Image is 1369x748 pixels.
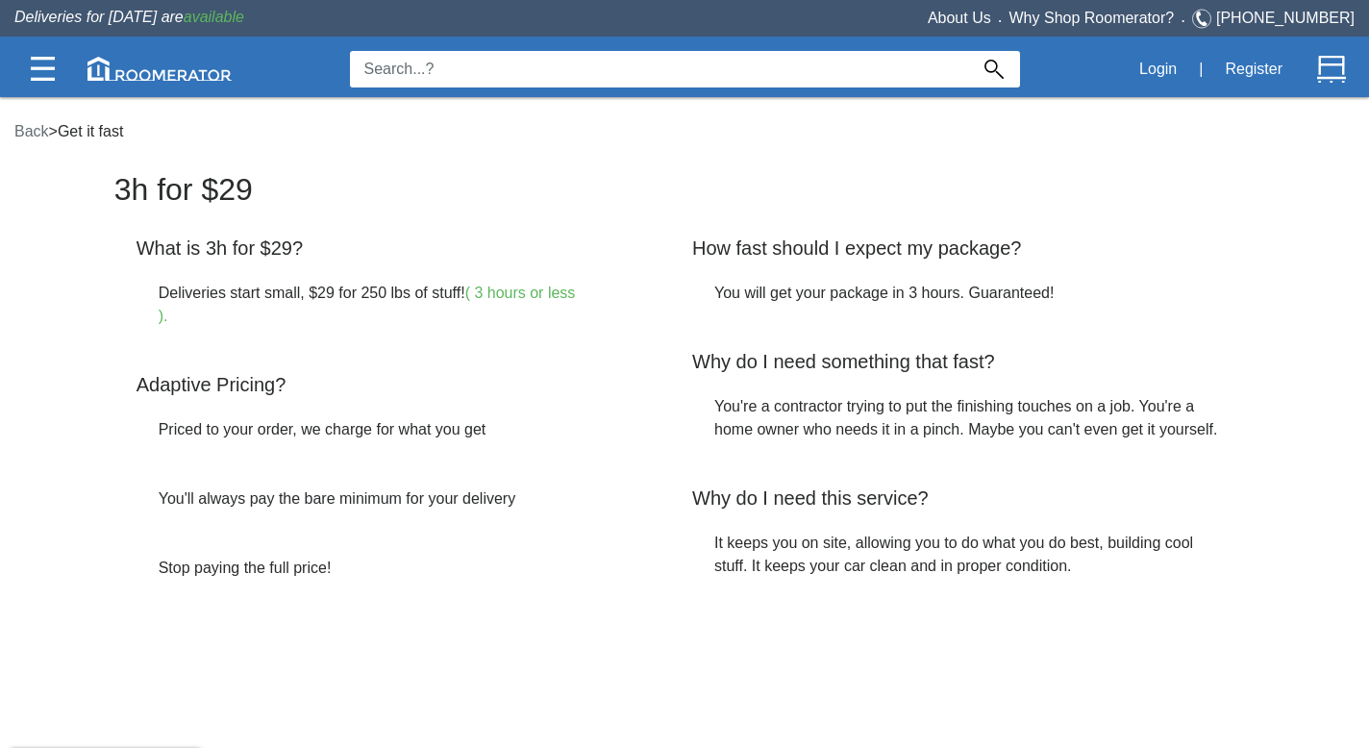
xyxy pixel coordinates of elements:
[87,57,232,81] img: roomerator-logo.svg
[1192,7,1216,31] img: Telephone.svg
[1009,10,1175,26] a: Why Shop Roomerator?
[984,60,1004,79] img: Search_Icon.svg
[1129,49,1187,89] button: Login
[700,282,1240,351] div: You will get your package in 3 hours. Guaranteed!
[1216,10,1355,26] a: [PHONE_NUMBER]
[14,123,49,139] a: Back
[184,9,244,25] span: available
[1317,55,1346,84] img: Cart.svg
[144,418,592,487] div: Priced to your order, we charge for what you get
[144,557,592,626] div: Stop paying the full price!
[14,120,123,143] ul: >
[1214,49,1293,89] button: Register
[144,487,592,557] div: You'll always pay the bare minimum for your delivery
[14,9,244,25] span: Deliveries for [DATE] are
[1187,48,1214,90] div: |
[114,173,1256,230] h2: 3h for $29
[700,395,1240,487] div: You're a contractor trying to put the finishing touches on a job. You're a home owner who needs i...
[31,57,55,81] img: Categories.svg
[350,51,968,87] input: Search...?
[144,282,592,374] div: Deliveries start small, $29 for 250 lbs of stuff!
[991,16,1009,25] span: •
[129,237,592,274] h5: What is 3h for $29?
[129,374,592,411] h5: Adaptive Pricing?
[684,237,1240,274] h5: How fast should I expect my package?
[1174,16,1192,25] span: •
[58,123,123,139] a: Get it fast
[684,487,1240,524] h5: Why do I need this service?
[700,532,1240,624] div: It keeps you on site, allowing you to do what you do best, building cool stuff. It keeps your car...
[928,10,991,26] a: About Us
[684,351,1240,387] h5: Why do I need something that fast?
